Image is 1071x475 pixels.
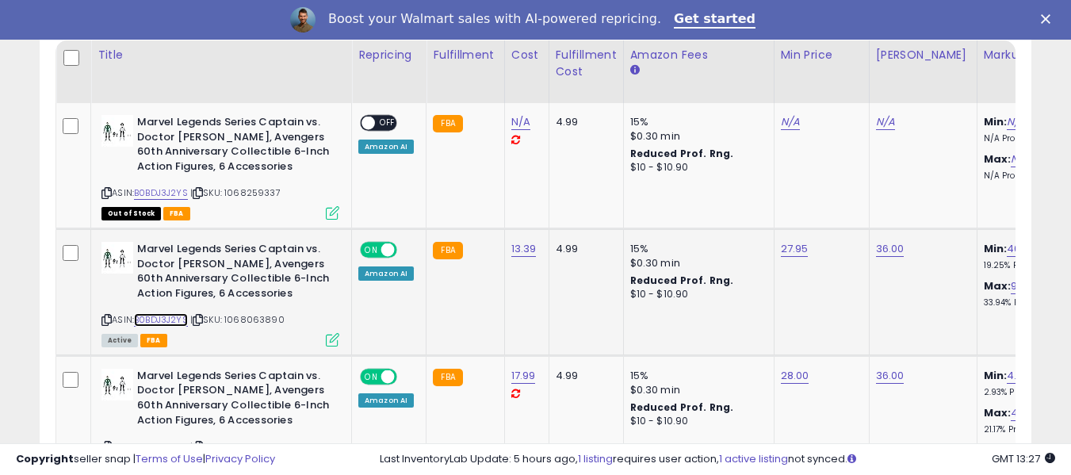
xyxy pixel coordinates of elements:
[630,256,762,270] div: $0.30 min
[190,313,285,326] span: | SKU: 1068063890
[578,451,613,466] a: 1 listing
[101,115,339,218] div: ASIN:
[781,47,863,63] div: Min Price
[630,288,762,301] div: $10 - $10.90
[328,11,661,27] div: Boost your Walmart sales with AI-powered repricing.
[876,114,895,130] a: N/A
[556,242,611,256] div: 4.99
[433,47,497,63] div: Fulfillment
[630,147,734,160] b: Reduced Prof. Rng.
[984,114,1008,129] b: Min:
[630,383,762,397] div: $0.30 min
[674,11,755,29] a: Get started
[98,47,345,63] div: Title
[876,47,970,63] div: [PERSON_NAME]
[630,415,762,428] div: $10 - $10.90
[1011,151,1030,167] a: N/A
[358,140,414,154] div: Amazon AI
[1041,14,1057,24] div: Close
[556,369,611,383] div: 4.99
[190,186,281,199] span: | SKU: 1068259337
[511,241,537,257] a: 13.39
[395,243,420,257] span: OFF
[556,115,611,129] div: 4.99
[781,368,809,384] a: 28.00
[433,242,462,259] small: FBA
[433,369,462,386] small: FBA
[511,47,542,63] div: Cost
[984,278,1012,293] b: Max:
[511,114,530,130] a: N/A
[984,405,1012,420] b: Max:
[1007,114,1026,130] a: N/A
[876,368,905,384] a: 36.00
[358,47,419,63] div: Repricing
[375,117,400,130] span: OFF
[556,47,617,80] div: Fulfillment Cost
[630,242,762,256] div: 15%
[137,115,330,178] b: Marvel Legends Series Captain vs. Doctor [PERSON_NAME], Avengers 60th Anniversary Collectible 6-I...
[134,186,188,200] a: B0BDJ3J2YS
[137,369,330,431] b: Marvel Legends Series Captain vs. Doctor [PERSON_NAME], Avengers 60th Anniversary Collectible 6-I...
[511,368,536,384] a: 17.99
[630,129,762,144] div: $0.30 min
[984,368,1008,383] b: Min:
[134,313,188,327] a: B0BDJ3J2YS
[101,334,138,347] span: All listings currently available for purchase on Amazon
[1007,241,1033,257] a: 40.18
[358,266,414,281] div: Amazon AI
[630,161,762,174] div: $10 - $10.90
[16,452,275,467] div: seller snap | |
[876,241,905,257] a: 36.00
[630,400,734,414] b: Reduced Prof. Rng.
[719,451,788,466] a: 1 active listing
[137,242,330,305] b: Marvel Legends Series Captain vs. Doctor [PERSON_NAME], Avengers 60th Anniversary Collectible 6-I...
[1011,278,1036,294] a: 91.26
[16,451,74,466] strong: Copyright
[984,241,1008,256] b: Min:
[992,451,1055,466] span: 2025-08-15 13:27 GMT
[781,241,809,257] a: 27.95
[1011,405,1040,421] a: 42.36
[205,451,275,466] a: Privacy Policy
[101,242,339,345] div: ASIN:
[630,274,734,287] b: Reduced Prof. Rng.
[630,369,762,383] div: 15%
[984,151,1012,167] b: Max:
[290,7,316,33] img: Profile image for Adrian
[136,451,203,466] a: Terms of Use
[395,370,420,384] span: OFF
[1007,368,1030,384] a: 4.56
[630,47,767,63] div: Amazon Fees
[101,115,133,147] img: 41GzrSVSj+L._SL40_.jpg
[140,334,167,347] span: FBA
[163,207,190,220] span: FBA
[358,393,414,408] div: Amazon AI
[361,370,381,384] span: ON
[433,115,462,132] small: FBA
[630,115,762,129] div: 15%
[101,207,161,220] span: All listings that are currently out of stock and unavailable for purchase on Amazon
[630,63,640,78] small: Amazon Fees.
[101,369,133,400] img: 41GzrSVSj+L._SL40_.jpg
[781,114,800,130] a: N/A
[361,243,381,257] span: ON
[101,242,133,274] img: 41GzrSVSj+L._SL40_.jpg
[380,452,1055,467] div: Last InventoryLab Update: 5 hours ago, requires user action, not synced.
